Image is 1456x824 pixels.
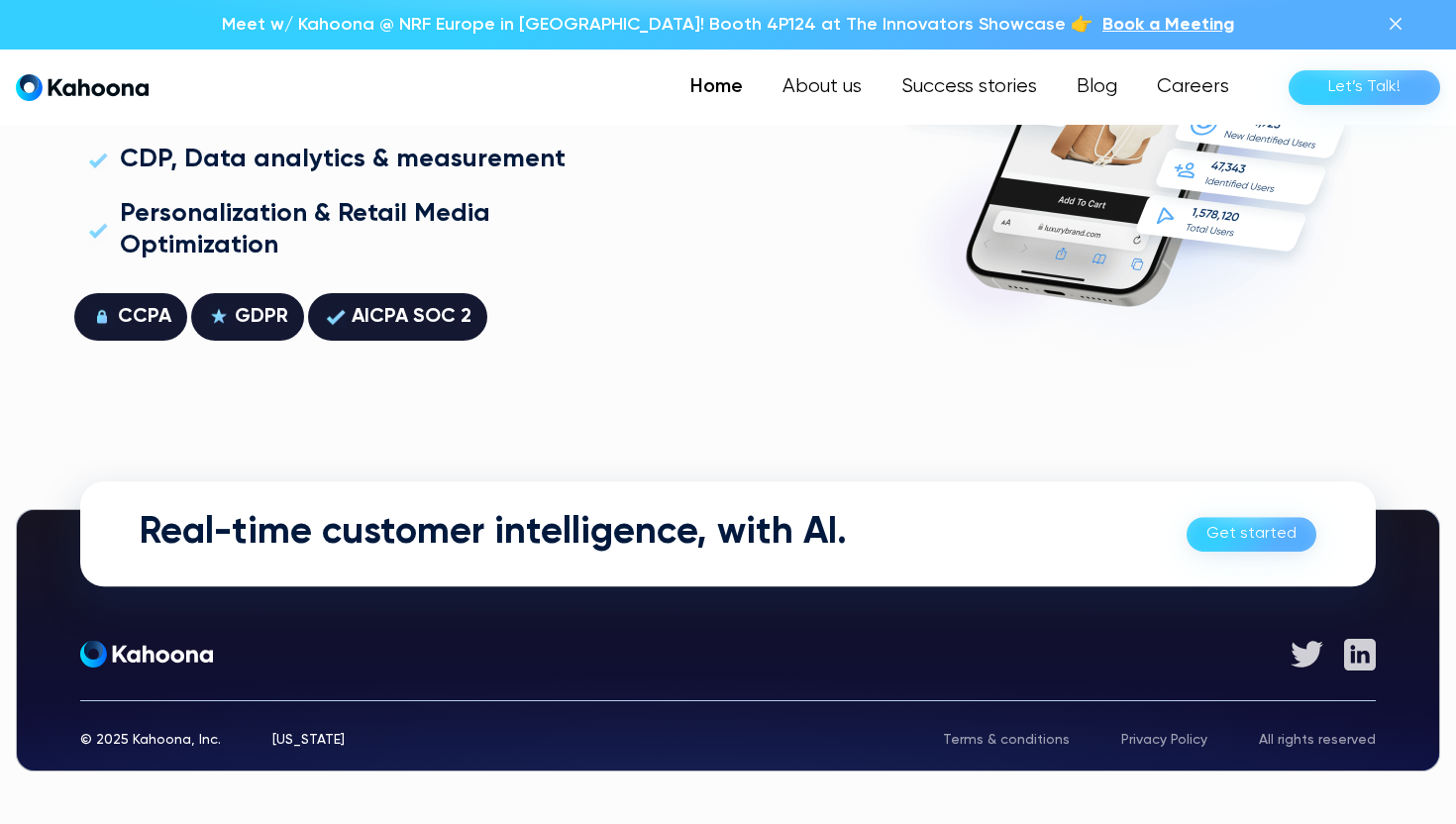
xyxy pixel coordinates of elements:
a: Book a Meeting [1102,12,1234,38]
div: © 2025 Kahoona, Inc. [80,733,221,747]
div: All rights reserved [1259,733,1376,747]
span: Book a Meeting [1102,16,1234,34]
a: Get started [1187,517,1316,552]
a: Blog [1057,67,1137,107]
h2: Real-time customer intelligence, with AI. [140,511,847,557]
div: [US_STATE] [272,733,345,747]
div: Personalization & Retail Media Optimization [120,199,567,260]
a: home [16,73,149,102]
div: GDPR [235,301,288,333]
a: Home [671,67,763,107]
a: Terms & conditions [943,733,1070,747]
a: Careers [1137,67,1249,107]
p: Meet w/ Kahoona @ NRF Europe in [GEOGRAPHIC_DATA]! Booth 4P124 at The Innovators Showcase 👉 [222,12,1092,38]
a: Success stories [882,67,1057,107]
div: AICPA SOC 2 [352,301,471,333]
div: CDP, Data analytics & measurement [120,145,566,175]
a: About us [763,67,882,107]
div: Let’s Talk! [1328,71,1401,103]
a: Privacy Policy [1121,733,1207,747]
div: CCPA [118,301,171,333]
a: Let’s Talk! [1289,70,1440,105]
